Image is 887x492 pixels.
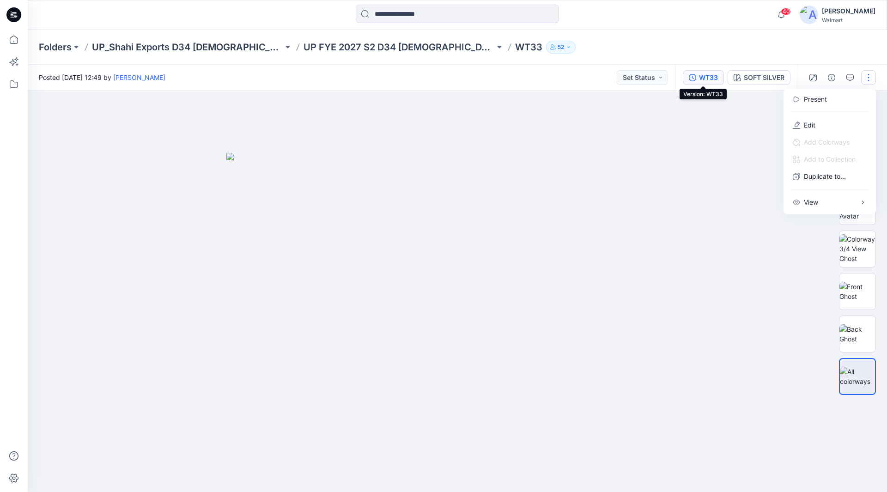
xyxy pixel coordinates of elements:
button: Details [824,70,839,85]
p: View [804,197,818,207]
a: Edit [804,120,815,130]
img: Front Ghost [839,282,875,301]
div: Walmart [822,17,875,24]
button: WT33 [683,70,724,85]
div: WT33 [699,73,718,83]
p: 52 [558,42,564,52]
img: Colorway 3/4 View Ghost [839,234,875,263]
div: SOFT SILVER [744,73,784,83]
button: SOFT SILVER [728,70,790,85]
button: 52 [546,41,576,54]
a: Folders [39,41,72,54]
img: All colorways [840,367,875,386]
a: UP FYE 2027 S2 D34 [DEMOGRAPHIC_DATA] Woven Tops [304,41,495,54]
a: [PERSON_NAME] [113,73,165,81]
a: UP_Shahi Exports D34 [DEMOGRAPHIC_DATA] Tops [92,41,283,54]
a: Present [804,94,827,104]
p: Duplicate to... [804,171,846,181]
span: 40 [781,8,791,15]
span: Posted [DATE] 12:49 by [39,73,165,82]
div: [PERSON_NAME] [822,6,875,17]
p: WT33 [515,41,542,54]
img: avatar [800,6,818,24]
img: Back Ghost [839,324,875,344]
